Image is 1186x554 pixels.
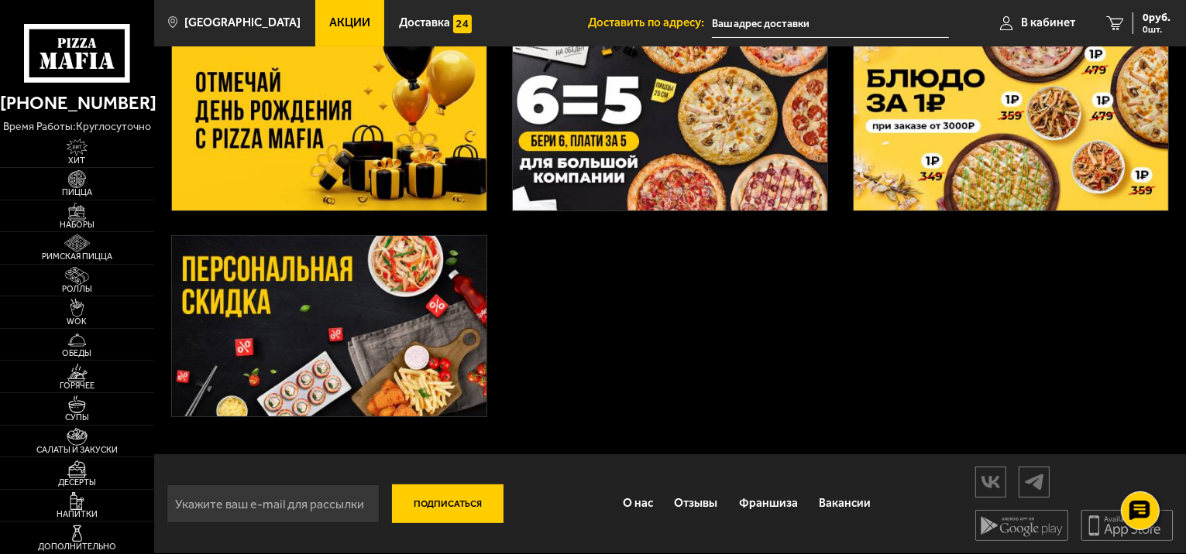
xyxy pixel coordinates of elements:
span: В кабинет [1021,17,1075,29]
span: [GEOGRAPHIC_DATA] [184,17,301,29]
a: Франшиза [728,484,809,524]
input: Укажите ваш e-mail для рассылки [167,484,380,523]
input: Ваш адрес доставки [712,9,949,38]
a: О нас [612,484,664,524]
span: Доставка [399,17,450,29]
a: Отзывы [664,484,729,524]
button: Подписаться [392,484,504,523]
span: Акции [329,17,370,29]
img: vk [976,468,1006,495]
span: Доставить по адресу: [588,17,712,29]
span: 0 руб. [1143,12,1171,23]
span: 0 шт. [1143,25,1171,34]
img: 15daf4d41897b9f0e9f617042186c801.svg [453,15,472,33]
a: Вакансии [809,484,882,524]
img: tg [1019,468,1049,495]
